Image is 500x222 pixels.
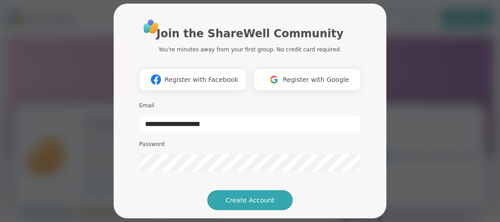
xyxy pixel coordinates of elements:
[141,16,161,37] img: ShareWell Logo
[265,71,283,88] img: ShareWell Logomark
[254,68,361,91] button: Register with Google
[225,196,275,205] span: Create Account
[156,25,343,42] h1: Join the ShareWell Community
[139,141,361,148] h3: Password
[147,71,165,88] img: ShareWell Logomark
[165,75,238,85] span: Register with Facebook
[139,68,246,91] button: Register with Facebook
[139,102,361,110] h3: Email
[283,75,349,85] span: Register with Google
[159,45,341,54] p: You're minutes away from your first group. No credit card required.
[207,190,293,210] button: Create Account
